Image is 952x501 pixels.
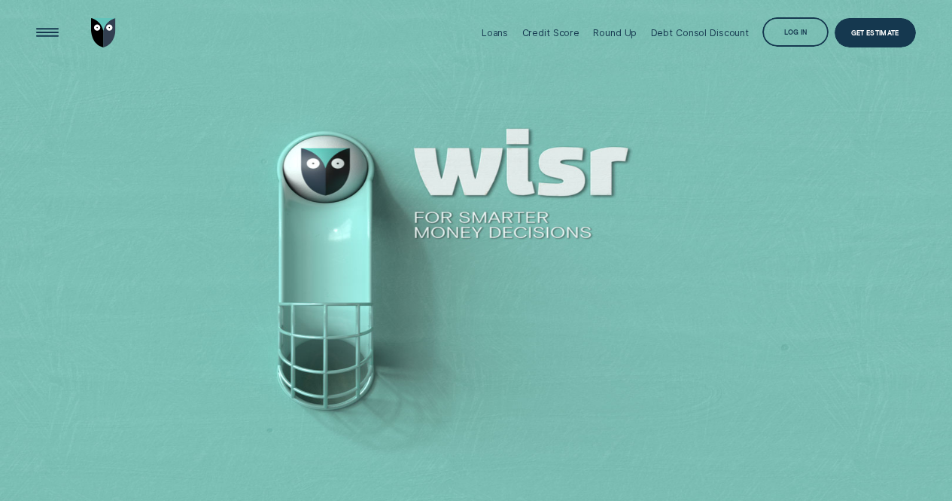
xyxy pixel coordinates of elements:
[651,27,750,38] div: Debt Consol Discount
[522,27,580,38] div: Credit Score
[482,27,508,38] div: Loans
[835,18,916,48] a: Get Estimate
[762,17,829,47] button: Log in
[91,18,116,48] img: Wisr
[32,18,62,48] button: Open Menu
[593,27,637,38] div: Round Up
